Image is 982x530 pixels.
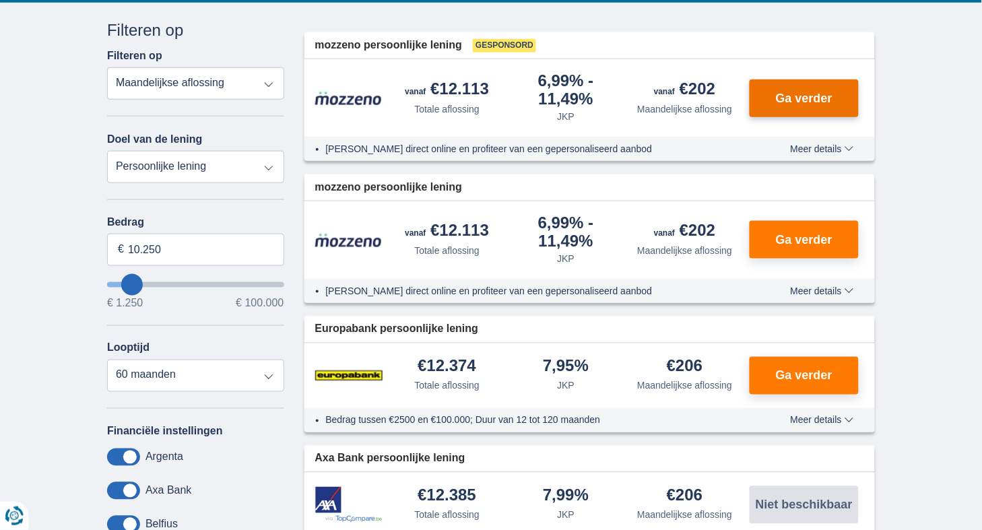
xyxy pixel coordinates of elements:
[107,282,284,288] input: wantToBorrow
[750,79,859,117] button: Ga verder
[776,370,832,382] span: Ga verder
[791,416,854,425] span: Meer details
[414,508,480,522] div: Totale aflossing
[756,499,853,511] span: Niet beschikbaar
[405,222,489,241] div: €12.113
[781,415,864,426] button: Meer details
[414,244,480,257] div: Totale aflossing
[107,133,202,145] label: Doel van de lening
[118,242,124,257] span: €
[418,488,476,506] div: €12.385
[557,508,575,522] div: JKP
[326,142,742,156] li: [PERSON_NAME] direct online en profiteer van een gepersonaliseerd aanbod
[145,485,191,497] label: Axa Bank
[637,379,732,393] div: Maandelijkse aflossing
[543,358,589,376] div: 7,95%
[557,379,575,393] div: JKP
[637,102,732,116] div: Maandelijkse aflossing
[512,73,620,107] div: 6,99%
[405,81,489,100] div: €12.113
[315,38,463,53] span: mozzeno persoonlijke lening
[107,298,143,309] span: € 1.250
[667,358,702,376] div: €206
[315,487,383,523] img: product.pl.alt Axa Bank
[781,286,864,296] button: Meer details
[791,144,854,154] span: Meer details
[315,91,383,106] img: product.pl.alt Mozzeno
[326,284,742,298] li: [PERSON_NAME] direct online en profiteer van een gepersonaliseerd aanbod
[776,234,832,246] span: Ga verder
[315,359,383,393] img: product.pl.alt Europabank
[776,92,832,104] span: Ga verder
[414,379,480,393] div: Totale aflossing
[750,486,859,524] button: Niet beschikbaar
[107,342,150,354] label: Looptijd
[637,244,732,257] div: Maandelijkse aflossing
[557,110,575,123] div: JKP
[315,451,465,467] span: Axa Bank persoonlijke lening
[315,180,463,195] span: mozzeno persoonlijke lening
[107,216,284,228] label: Bedrag
[315,322,479,337] span: Europabank persoonlijke lening
[236,298,284,309] span: € 100.000
[637,508,732,522] div: Maandelijkse aflossing
[473,39,536,53] span: Gesponsord
[750,357,859,395] button: Ga verder
[107,19,284,42] div: Filteren op
[418,358,476,376] div: €12.374
[654,222,715,241] div: €202
[315,233,383,248] img: product.pl.alt Mozzeno
[557,252,575,265] div: JKP
[414,102,480,116] div: Totale aflossing
[791,286,854,296] span: Meer details
[667,488,702,506] div: €206
[326,413,742,427] li: Bedrag tussen €2500 en €100.000; Duur van 12 tot 120 maanden
[543,488,589,506] div: 7,99%
[512,215,620,249] div: 6,99%
[781,143,864,154] button: Meer details
[107,426,223,438] label: Financiële instellingen
[145,451,183,463] label: Argenta
[107,50,162,62] label: Filteren op
[750,221,859,259] button: Ga verder
[654,81,715,100] div: €202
